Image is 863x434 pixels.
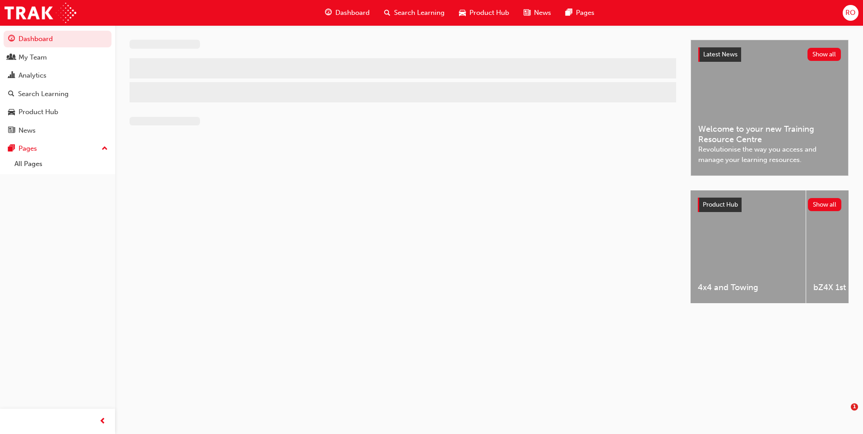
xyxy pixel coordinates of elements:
[377,4,452,22] a: search-iconSearch Learning
[8,72,15,80] span: chart-icon
[691,40,849,176] a: Latest NewsShow allWelcome to your new Training Resource CentreRevolutionise the way you access a...
[691,190,806,303] a: 4x4 and Towing
[325,7,332,18] span: guage-icon
[102,143,108,155] span: up-icon
[845,8,855,18] span: RO
[5,3,76,23] img: Trak
[566,7,572,18] span: pages-icon
[4,31,111,47] a: Dashboard
[394,8,445,18] span: Search Learning
[19,107,58,117] div: Product Hub
[19,52,47,63] div: My Team
[18,89,69,99] div: Search Learning
[4,140,111,157] button: Pages
[558,4,602,22] a: pages-iconPages
[807,48,841,61] button: Show all
[516,4,558,22] a: news-iconNews
[703,51,738,58] span: Latest News
[8,90,14,98] span: search-icon
[4,49,111,66] a: My Team
[4,122,111,139] a: News
[452,4,516,22] a: car-iconProduct Hub
[4,86,111,102] a: Search Learning
[534,8,551,18] span: News
[8,145,15,153] span: pages-icon
[698,282,798,293] span: 4x4 and Towing
[99,416,106,427] span: prev-icon
[843,5,858,21] button: RO
[8,127,15,135] span: news-icon
[832,403,854,425] iframe: Intercom live chat
[459,7,466,18] span: car-icon
[4,104,111,120] a: Product Hub
[11,157,111,171] a: All Pages
[576,8,594,18] span: Pages
[698,47,841,62] a: Latest NewsShow all
[8,54,15,62] span: people-icon
[8,108,15,116] span: car-icon
[318,4,377,22] a: guage-iconDashboard
[698,198,841,212] a: Product HubShow all
[698,124,841,144] span: Welcome to your new Training Resource Centre
[384,7,390,18] span: search-icon
[19,143,37,154] div: Pages
[19,125,36,136] div: News
[703,201,738,208] span: Product Hub
[19,70,46,81] div: Analytics
[851,403,858,411] span: 1
[524,7,530,18] span: news-icon
[469,8,509,18] span: Product Hub
[4,67,111,84] a: Analytics
[4,29,111,140] button: DashboardMy TeamAnalyticsSearch LearningProduct HubNews
[8,35,15,43] span: guage-icon
[698,144,841,165] span: Revolutionise the way you access and manage your learning resources.
[335,8,370,18] span: Dashboard
[808,198,842,211] button: Show all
